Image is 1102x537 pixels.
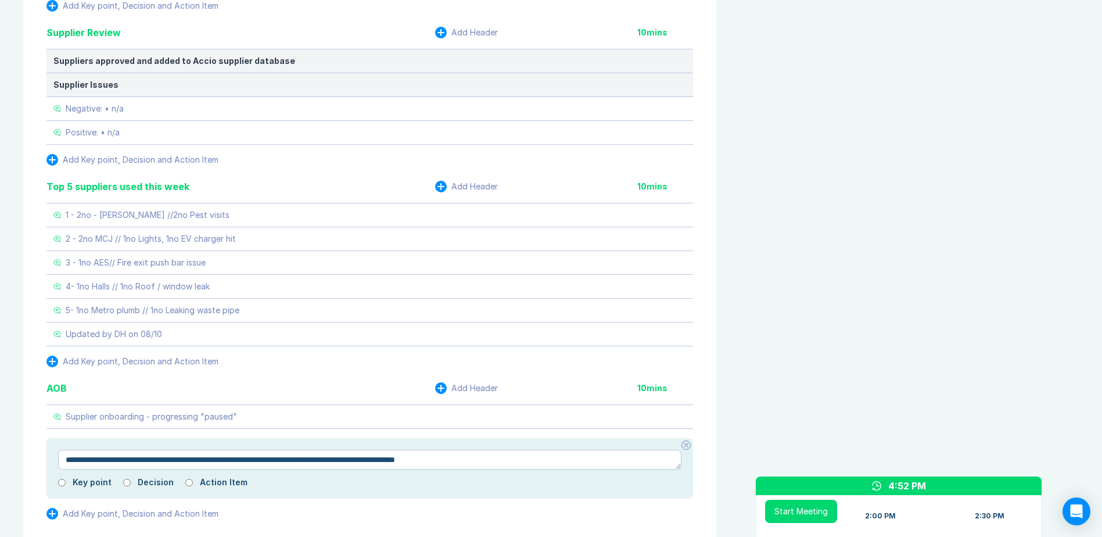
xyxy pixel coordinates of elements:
[138,478,174,487] label: Decision
[66,210,229,220] div: 1 - 2no - [PERSON_NAME] //2no Pest visits
[66,234,236,244] div: 2 - 2no MCJ // 1no Lights, 1no EV charger hit
[53,56,686,66] div: Suppliers approved and added to Accio supplier database
[46,154,218,166] button: Add Key point, Decision and Action Item
[66,128,120,137] div: Positive: • n/a
[73,478,112,487] label: Key point
[451,28,498,37] div: Add Header
[63,509,218,518] div: Add Key point, Decision and Action Item
[637,182,693,191] div: 10 mins
[66,258,206,267] div: 3 - 1no AES// Fire exit push bar issue
[63,357,218,366] div: Add Key point, Decision and Action Item
[63,1,218,10] div: Add Key point, Decision and Action Item
[66,104,124,113] div: Negative: • n/a
[435,382,498,394] button: Add Header
[435,27,498,38] button: Add Header
[451,182,498,191] div: Add Header
[435,181,498,192] button: Add Header
[66,412,237,421] div: Supplier onboarding - progressing "paused"
[451,384,498,393] div: Add Header
[200,478,247,487] label: Action Item
[46,381,67,395] div: AOB
[63,155,218,164] div: Add Key point, Decision and Action Item
[637,28,693,37] div: 10 mins
[66,330,162,339] div: Updated by DH on 08/10
[66,306,239,315] div: 5- 1no Metro plumb // 1no Leaking waste pipe
[46,356,218,367] button: Add Key point, Decision and Action Item
[975,511,1004,521] div: 2:30 PM
[888,479,926,493] div: 4:52 PM
[46,508,218,520] button: Add Key point, Decision and Action Item
[1062,497,1090,525] div: Open Intercom Messenger
[637,384,693,393] div: 10 mins
[765,500,837,523] button: Start Meeting
[66,282,210,291] div: 4- 1no Halls // 1no Roof / window leak
[865,511,896,521] div: 2:00 PM
[46,26,121,40] div: Supplier Review
[53,80,686,90] div: Supplier Issues
[46,180,189,194] div: Top 5 suppliers used this week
